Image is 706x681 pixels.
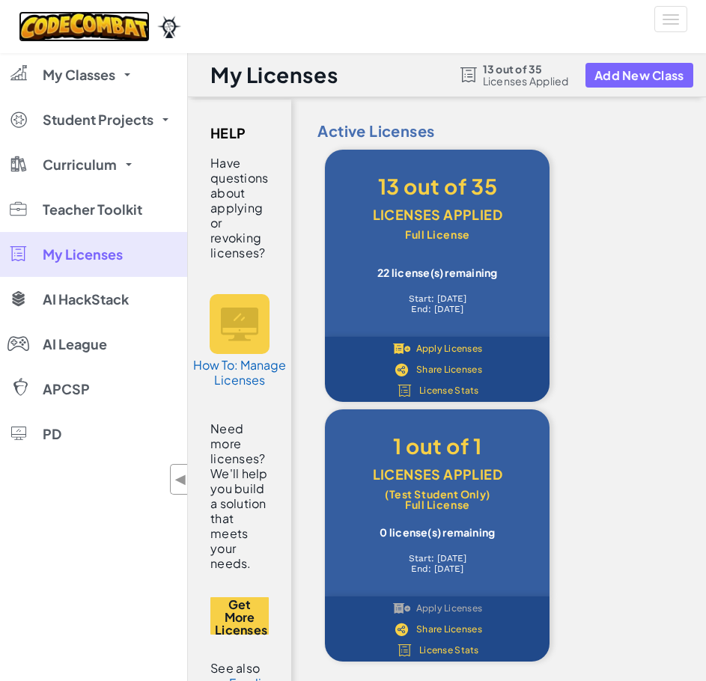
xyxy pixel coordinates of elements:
[393,623,410,636] img: IconShare_Moon.svg
[483,63,569,75] span: 13 out of 35
[347,564,527,574] div: End: [DATE]
[306,121,445,140] span: Active Licenses
[210,156,269,260] div: Have questions about applying or revoking licenses?
[416,365,482,374] span: Share Licenses
[393,363,410,376] img: IconShare_Moon.svg
[210,122,246,144] span: Help
[416,344,483,353] span: Apply Licenses
[347,266,527,278] div: 22 license(s) remaining
[416,604,483,613] span: Apply Licenses
[347,489,527,499] div: (Test Student Only)
[43,338,107,351] span: AI League
[157,16,181,38] img: Ozaria
[347,526,527,538] div: 0 license(s) remaining
[43,203,142,216] span: Teacher Toolkit
[347,460,527,489] div: Licenses Applied
[183,279,296,403] a: How To: Manage Licenses
[396,644,413,657] img: IconLicense_Moon.svg
[43,293,129,306] span: AI HackStack
[396,384,413,397] img: IconLicense_Moon.svg
[347,432,527,460] div: 1 out of 1
[347,172,527,201] div: 13 out of 35
[419,646,479,655] span: License Stats
[393,602,410,615] img: IconApplyLicenses_Gray.svg
[43,68,115,82] span: My Classes
[43,158,117,171] span: Curriculum
[347,229,527,239] div: Full License
[43,248,123,261] span: My Licenses
[416,625,482,634] span: Share Licenses
[210,61,338,89] h1: My Licenses
[393,342,410,355] img: IconApplyLicenses_Moon.svg
[347,553,527,564] div: Start: [DATE]
[585,63,693,88] button: Add New Class
[43,113,153,126] span: Student Projects
[210,597,269,635] button: Get More Licenses
[347,499,527,510] div: Full License
[191,358,288,388] h5: How To: Manage Licenses
[483,75,569,87] span: Licenses Applied
[19,11,150,42] img: CodeCombat logo
[347,304,527,314] div: End: [DATE]
[210,421,269,571] div: Need more licenses? We'll help you build a solution that meets your needs.
[419,386,479,395] span: License Stats
[174,468,187,490] span: ◀
[347,293,527,304] div: Start: [DATE]
[347,201,527,229] div: Licenses Applied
